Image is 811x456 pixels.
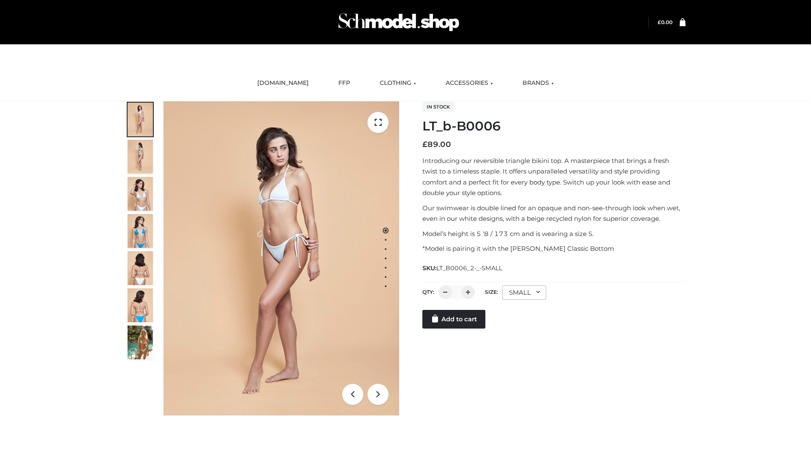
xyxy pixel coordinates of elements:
img: ArielClassicBikiniTop_CloudNine_AzureSky_OW114ECO_2-scaled.jpg [128,140,153,174]
a: Add to cart [422,310,485,328]
img: Arieltop_CloudNine_AzureSky2.jpg [128,326,153,359]
img: ArielClassicBikiniTop_CloudNine_AzureSky_OW114ECO_1-scaled.jpg [128,103,153,136]
span: £ [658,19,661,25]
bdi: 0.00 [658,19,672,25]
h1: LT_b-B0006 [422,119,686,134]
a: ACCESSORIES [439,74,499,92]
a: CLOTHING [373,74,422,92]
p: Model’s height is 5 ‘8 / 173 cm and is wearing a size S. [422,228,686,239]
p: *Model is pairing it with the [PERSON_NAME] Classic Bottom [422,243,686,254]
a: £0.00 [658,19,672,25]
img: ArielClassicBikiniTop_CloudNine_AzureSky_OW114ECO_4-scaled.jpg [128,214,153,248]
p: Our swimwear is double lined for an opaque and non-see-through look when wet, even in our white d... [422,203,686,224]
img: ArielClassicBikiniTop_CloudNine_AzureSky_OW114ECO_7-scaled.jpg [128,251,153,285]
label: QTY: [422,289,434,295]
span: In stock [422,102,454,112]
img: ArielClassicBikiniTop_CloudNine_AzureSky_OW114ECO_1 [163,101,399,415]
img: Schmodel Admin 964 [335,5,462,39]
label: Size: [485,289,498,295]
bdi: 89.00 [422,140,451,149]
img: ArielClassicBikiniTop_CloudNine_AzureSky_OW114ECO_3-scaled.jpg [128,177,153,211]
span: SKU: [422,263,503,273]
span: £ [422,140,427,149]
div: SMALL [502,285,546,300]
img: ArielClassicBikiniTop_CloudNine_AzureSky_OW114ECO_8-scaled.jpg [128,288,153,322]
a: [DOMAIN_NAME] [251,74,315,92]
span: LT_B0006_2-_-SMALL [436,264,502,272]
a: BRANDS [516,74,560,92]
a: FFP [332,74,357,92]
p: Introducing our reversible triangle bikini top. A masterpiece that brings a fresh twist to a time... [422,155,686,198]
